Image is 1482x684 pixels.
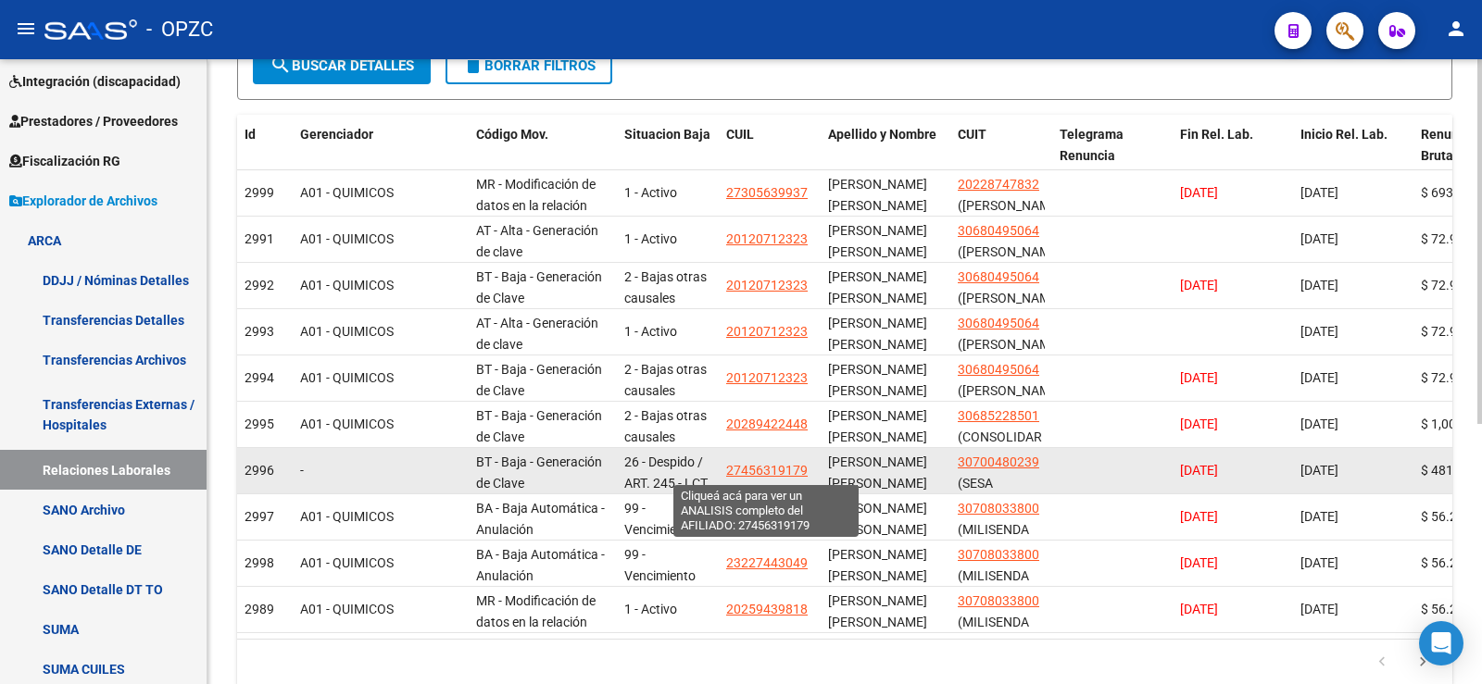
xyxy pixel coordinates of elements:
[146,9,213,50] span: - OPZC
[624,362,707,398] span: 2 - Bajas otras causales
[1300,231,1338,246] span: [DATE]
[270,57,414,74] span: Buscar Detalles
[958,337,1061,394] span: ([PERSON_NAME] MARITIMA SRL)
[1180,509,1218,524] span: [DATE]
[617,115,719,196] datatable-header-cell: Situacion Baja
[958,223,1039,238] span: 30680495064
[245,417,274,431] span: 2995
[1180,370,1218,385] span: [DATE]
[958,501,1039,516] span: 30708033800
[958,547,1039,562] span: 30708033800
[958,383,1061,441] span: ([PERSON_NAME] MARITIMA SRL)
[958,244,1061,302] span: ([PERSON_NAME] MARITIMA SRL)
[958,476,1058,533] span: (SESA INTERNACIONAL S A)
[726,602,808,616] span: 20259439818
[958,362,1039,377] span: 30680495064
[958,127,986,142] span: CUIT
[624,269,707,305] span: 2 - Bajas otras causales
[958,269,1039,284] span: 30680495064
[253,47,431,84] button: Buscar Detalles
[624,185,677,200] span: 1 - Activo
[726,370,808,385] span: 20120712323
[476,547,605,583] span: BA - Baja Automática - Anulación
[462,54,484,76] mat-icon: delete
[300,463,304,478] span: -
[300,185,394,200] span: A01 - QUIMICOS
[9,111,178,131] span: Prestadores / Proveedores
[726,127,754,142] span: CUIL
[245,602,274,616] span: 2989
[446,47,612,84] button: Borrar Filtros
[300,370,394,385] span: A01 - QUIMICOS
[1180,127,1253,142] span: Fin Rel. Lab.
[828,223,927,259] span: LANGO NESTOR OSCAR
[1180,278,1218,292] span: [DATE]
[1300,127,1388,142] span: Inicio Rel. Lab.
[300,324,394,339] span: A01 - QUIMICOS
[476,127,548,142] span: Código Mov.
[300,555,394,570] span: A01 - QUIMICOS
[476,408,602,444] span: BT - Baja - Generación de Clave
[476,223,598,259] span: AT - Alta - Generación de clave
[476,177,596,234] span: MR - Modificación de datos en la relación CUIT –CUIL
[1300,278,1338,292] span: [DATE]
[476,454,602,491] span: BT - Baja - Generación de Clave
[958,177,1039,192] span: 20228747832
[1060,127,1124,163] span: Telegrama Renuncia
[828,269,927,305] span: LANGO NESTOR OSCAR
[245,555,274,570] span: 2998
[958,568,1036,646] span: (MILISENDA SERVICIOS PORTUARIOS S.A.)
[726,278,808,292] span: 20120712323
[624,231,677,246] span: 1 - Activo
[245,324,274,339] span: 2993
[469,115,617,196] datatable-header-cell: Código Mov.
[237,115,293,196] datatable-header-cell: Id
[958,408,1039,423] span: 30685228501
[950,115,1052,196] datatable-header-cell: CUIT
[1180,463,1218,478] span: [DATE]
[1421,417,1456,431] span: $ 1,00
[1419,621,1463,665] div: Open Intercom Messenger
[270,54,292,76] mat-icon: search
[828,501,927,537] span: BELLO ANGEL HORACIO
[821,115,950,196] datatable-header-cell: Apellido y Nombre
[1300,555,1338,570] span: [DATE]
[476,501,605,537] span: BA - Baja Automática - Anulación
[245,278,274,292] span: 2992
[958,316,1039,330] span: 30680495064
[476,269,602,305] span: BT - Baja - Generación de Clave
[1300,324,1338,339] span: [DATE]
[1300,509,1338,524] span: [DATE]
[1173,115,1293,196] datatable-header-cell: Fin Rel. Lab.
[828,362,927,398] span: LANGO NESTOR OSCAR
[293,115,469,196] datatable-header-cell: Gerenciador
[828,454,927,491] span: ECKERDT NERINA ELIZABETH
[245,127,256,142] span: Id
[1300,185,1338,200] span: [DATE]
[476,316,598,352] span: AT - Alta - Generación de clave
[624,408,707,444] span: 2 - Bajas otras causales
[245,185,274,200] span: 2999
[958,522,1036,600] span: (MILISENDA SERVICIOS PORTUARIOS S.A.)
[9,71,181,92] span: Integración (discapacidad)
[300,417,394,431] span: A01 - QUIMICOS
[719,115,821,196] datatable-header-cell: CUIL
[1293,115,1413,196] datatable-header-cell: Inicio Rel. Lab.
[828,177,927,213] span: BROGGI MARIA BELEN
[9,151,120,171] span: Fiscalización RG
[1300,602,1338,616] span: [DATE]
[828,593,927,629] span: BELLO ANGEL HORACIO
[1300,417,1338,431] span: [DATE]
[15,18,37,40] mat-icon: menu
[726,509,808,524] span: 20259439818
[300,509,394,524] span: A01 - QUIMICOS
[9,191,157,211] span: Explorador de Archivos
[300,278,394,292] span: A01 - QUIMICOS
[828,127,936,142] span: Apellido y Nombre
[726,324,808,339] span: 20120712323
[726,463,808,478] span: 27456319179
[1180,555,1218,570] span: [DATE]
[958,198,1061,234] span: ([PERSON_NAME] [PERSON_NAME])
[476,362,602,398] span: BT - Baja - Generación de Clave
[958,291,1061,348] span: ([PERSON_NAME] MARITIMA SRL)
